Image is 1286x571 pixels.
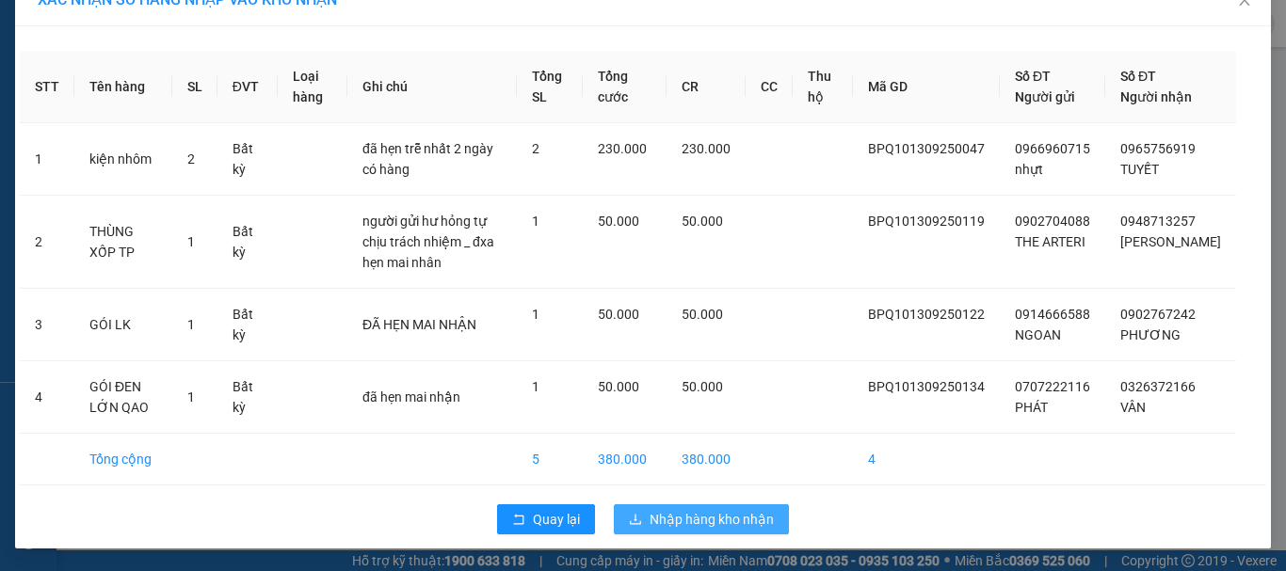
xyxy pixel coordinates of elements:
[1120,89,1192,104] span: Người nhận
[1120,379,1196,394] span: 0326372166
[868,307,985,322] span: BPQ101309250122
[532,379,539,394] span: 1
[187,317,195,332] span: 1
[629,513,642,528] span: download
[20,289,74,361] td: 3
[667,434,746,485] td: 380.000
[1015,214,1090,229] span: 0902704088
[74,51,172,123] th: Tên hàng
[1015,234,1085,249] span: THE ARTERI
[217,196,278,289] td: Bất kỳ
[278,51,347,123] th: Loại hàng
[868,214,985,229] span: BPQ101309250119
[1015,89,1075,104] span: Người gửi
[20,196,74,289] td: 2
[517,434,583,485] td: 5
[682,214,723,229] span: 50.000
[1120,234,1221,249] span: [PERSON_NAME]
[614,504,789,534] button: downloadNhập hàng kho nhận
[532,307,539,322] span: 1
[1015,327,1061,342] span: NGOAN
[868,141,985,156] span: BPQ101309250047
[74,123,172,196] td: kiện nhôm
[74,434,172,485] td: Tổng cộng
[598,141,647,156] span: 230.000
[172,51,217,123] th: SL
[362,389,460,404] span: đã hẹn mai nhận
[532,214,539,229] span: 1
[746,51,793,123] th: CC
[532,141,539,156] span: 2
[497,504,595,534] button: rollbackQuay lại
[217,361,278,434] td: Bất kỳ
[598,379,639,394] span: 50.000
[217,123,278,196] td: Bất kỳ
[187,151,195,167] span: 2
[74,196,172,289] td: THÙNG XỐP TP
[1120,400,1146,415] span: VÂN
[1120,327,1181,342] span: PHƯƠNG
[853,434,1000,485] td: 4
[583,434,667,485] td: 380.000
[362,317,476,332] span: ĐÃ HẸN MAI NHẬN
[187,234,195,249] span: 1
[1015,307,1090,322] span: 0914666588
[1120,307,1196,322] span: 0902767242
[682,307,723,322] span: 50.000
[868,379,985,394] span: BPQ101309250134
[667,51,746,123] th: CR
[1015,400,1048,415] span: PHÁT
[533,509,580,530] span: Quay lại
[682,379,723,394] span: 50.000
[20,361,74,434] td: 4
[362,141,493,177] span: đã hẹn trễ nhất 2 ngày có hàng
[217,51,278,123] th: ĐVT
[1120,69,1156,84] span: Số ĐT
[1015,141,1090,156] span: 0966960715
[517,51,583,123] th: Tổng SL
[853,51,1000,123] th: Mã GD
[650,509,774,530] span: Nhập hàng kho nhận
[1015,379,1090,394] span: 0707222116
[20,51,74,123] th: STT
[598,214,639,229] span: 50.000
[74,289,172,361] td: GÓI LK
[682,141,731,156] span: 230.000
[362,214,494,270] span: người gửi hư hỏng tự chịu trách nhiệm _ đxa hẹn mai nhân
[74,361,172,434] td: GÓI ĐEN LỚN QAO
[187,389,195,404] span: 1
[793,51,853,123] th: Thu hộ
[1120,214,1196,229] span: 0948713257
[512,513,525,528] span: rollback
[347,51,517,123] th: Ghi chú
[217,289,278,361] td: Bất kỳ
[1015,69,1051,84] span: Số ĐT
[583,51,667,123] th: Tổng cước
[20,123,74,196] td: 1
[1120,141,1196,156] span: 0965756919
[1015,162,1043,177] span: nhựt
[598,307,639,322] span: 50.000
[1120,162,1159,177] span: TUYẾT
